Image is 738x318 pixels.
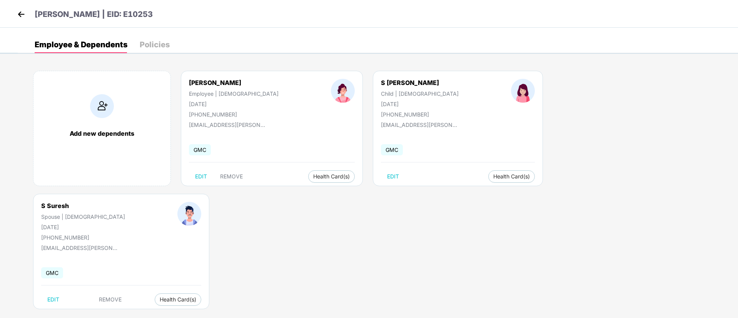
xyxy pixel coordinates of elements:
span: Health Card(s) [160,298,196,301]
span: GMC [189,144,211,155]
div: Employee | [DEMOGRAPHIC_DATA] [189,90,279,97]
div: [PHONE_NUMBER] [41,234,125,241]
button: EDIT [189,170,213,183]
img: profileImage [511,79,535,103]
span: REMOVE [220,173,243,180]
div: [EMAIL_ADDRESS][PERSON_NAME][PERSON_NAME][DOMAIN_NAME] [41,245,118,251]
div: Employee & Dependents [35,41,127,48]
img: profileImage [177,202,201,226]
button: REMOVE [93,293,128,306]
div: S Suresh [41,202,125,210]
button: Health Card(s) [488,170,535,183]
span: REMOVE [99,296,122,303]
div: S [PERSON_NAME] [381,79,459,87]
span: GMC [41,267,63,278]
button: Health Card(s) [155,293,201,306]
div: Child | [DEMOGRAPHIC_DATA] [381,90,459,97]
div: [PERSON_NAME] [189,79,279,87]
div: [EMAIL_ADDRESS][PERSON_NAME][PERSON_NAME][DOMAIN_NAME] [189,122,266,128]
div: [DATE] [41,224,125,230]
div: [DATE] [189,101,279,107]
span: EDIT [47,296,59,303]
img: back [15,8,27,20]
img: profileImage [331,79,355,103]
div: Policies [140,41,170,48]
p: [PERSON_NAME] | EID: E10253 [35,8,153,20]
button: EDIT [41,293,65,306]
span: Health Card(s) [313,175,350,178]
div: [PHONE_NUMBER] [189,111,279,118]
img: addIcon [90,94,114,118]
button: Health Card(s) [308,170,355,183]
span: Health Card(s) [493,175,530,178]
button: EDIT [381,170,405,183]
button: REMOVE [214,170,249,183]
span: EDIT [387,173,399,180]
div: [DATE] [381,101,459,107]
div: [PHONE_NUMBER] [381,111,459,118]
div: [EMAIL_ADDRESS][PERSON_NAME][PERSON_NAME][DOMAIN_NAME] [381,122,458,128]
div: Add new dependents [41,130,163,137]
span: GMC [381,144,403,155]
div: Spouse | [DEMOGRAPHIC_DATA] [41,213,125,220]
span: EDIT [195,173,207,180]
